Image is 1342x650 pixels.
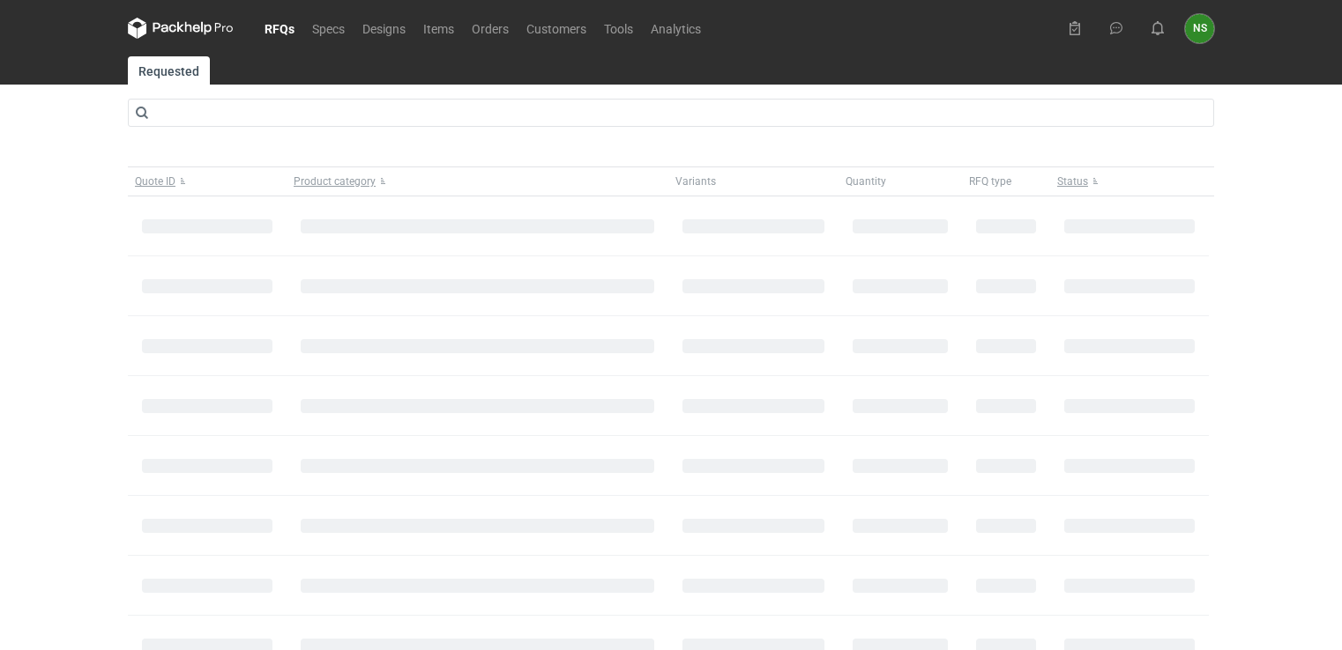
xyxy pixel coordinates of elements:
[414,18,463,39] a: Items
[463,18,518,39] a: Orders
[354,18,414,39] a: Designs
[675,174,716,188] span: Variants
[969,174,1011,188] span: RFQ type
[256,18,303,39] a: RFQs
[287,167,668,196] button: Product category
[294,174,376,188] span: Product category
[846,174,886,188] span: Quantity
[595,18,642,39] a: Tools
[518,18,595,39] a: Customers
[128,167,287,196] button: Quote ID
[303,18,354,39] a: Specs
[135,174,175,188] span: Quote ID
[1185,14,1214,43] button: NS
[1057,174,1088,188] span: Status
[1185,14,1214,43] div: Natalia Stępak
[128,18,234,39] svg: Packhelp Pro
[642,18,710,39] a: Analytics
[128,56,210,85] a: Requested
[1050,167,1209,196] button: Status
